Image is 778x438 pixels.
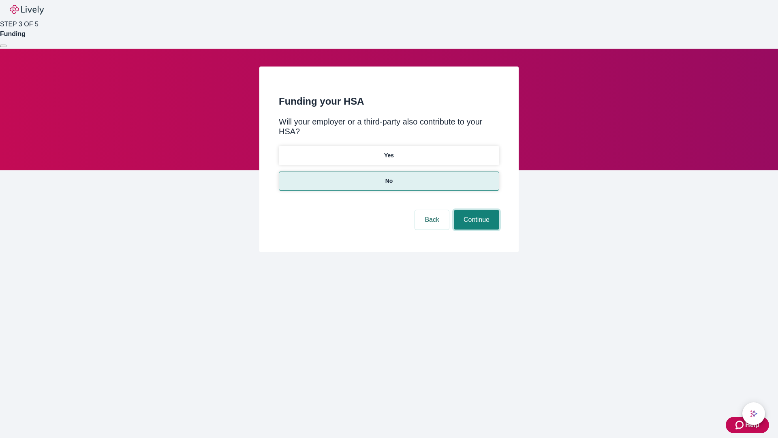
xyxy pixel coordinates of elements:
[454,210,499,230] button: Continue
[742,402,765,425] button: chat
[279,94,499,109] h2: Funding your HSA
[415,210,449,230] button: Back
[279,117,499,136] div: Will your employer or a third-party also contribute to your HSA?
[385,177,393,185] p: No
[750,410,758,418] svg: Lively AI Assistant
[10,5,44,15] img: Lively
[745,420,759,430] span: Help
[384,151,394,160] p: Yes
[279,172,499,191] button: No
[279,146,499,165] button: Yes
[726,417,769,433] button: Zendesk support iconHelp
[735,420,745,430] svg: Zendesk support icon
